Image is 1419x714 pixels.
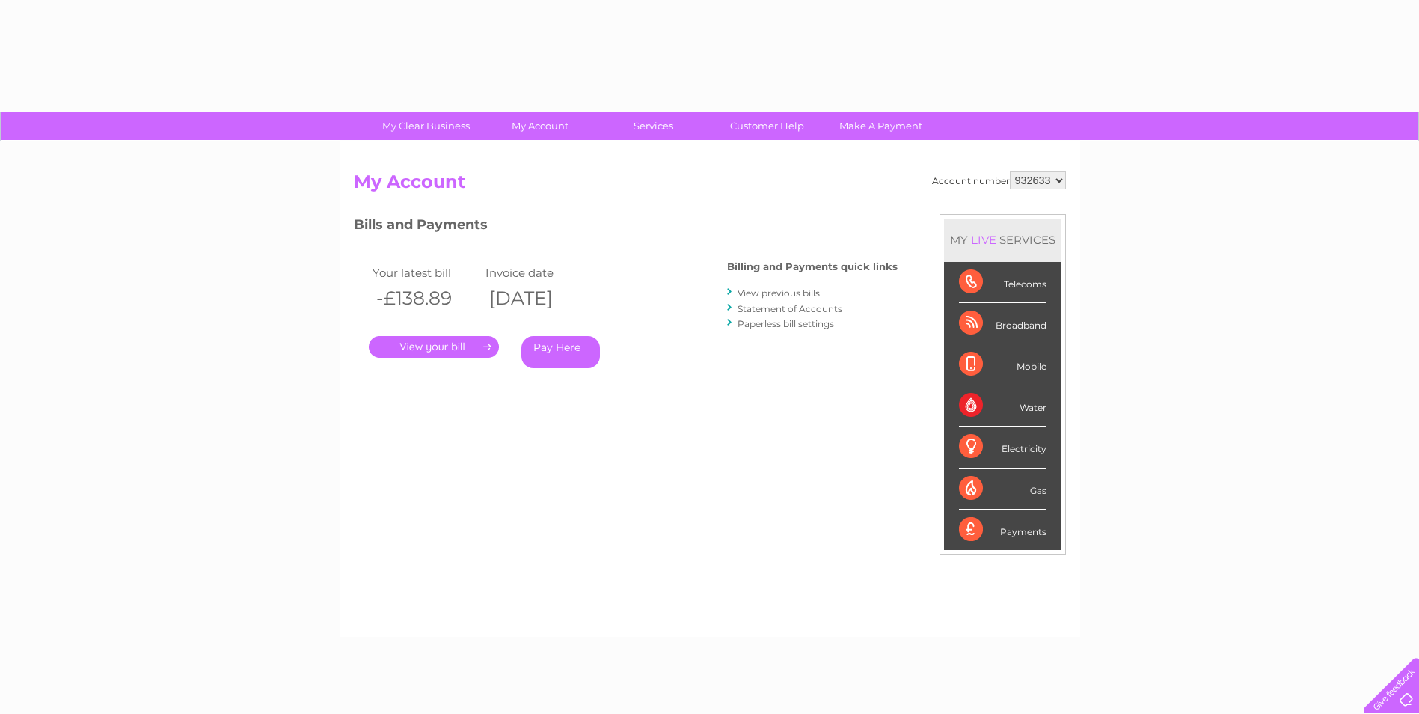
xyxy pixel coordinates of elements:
[482,283,595,314] th: [DATE]
[364,112,488,140] a: My Clear Business
[478,112,601,140] a: My Account
[592,112,715,140] a: Services
[819,112,943,140] a: Make A Payment
[959,510,1046,550] div: Payments
[482,263,595,283] td: Invoice date
[959,385,1046,427] div: Water
[369,263,482,283] td: Your latest bill
[369,336,499,358] a: .
[959,262,1046,303] div: Telecoms
[944,219,1061,261] div: MY SERVICES
[932,171,1066,189] div: Account number
[727,261,898,272] h4: Billing and Payments quick links
[369,283,482,314] th: -£138.89
[959,469,1046,510] div: Gas
[705,112,829,140] a: Customer Help
[959,427,1046,468] div: Electricity
[968,233,999,247] div: LIVE
[354,214,898,240] h3: Bills and Payments
[738,318,834,329] a: Paperless bill settings
[959,303,1046,344] div: Broadband
[959,344,1046,385] div: Mobile
[521,336,600,368] a: Pay Here
[738,287,820,299] a: View previous bills
[354,171,1066,200] h2: My Account
[738,303,842,314] a: Statement of Accounts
